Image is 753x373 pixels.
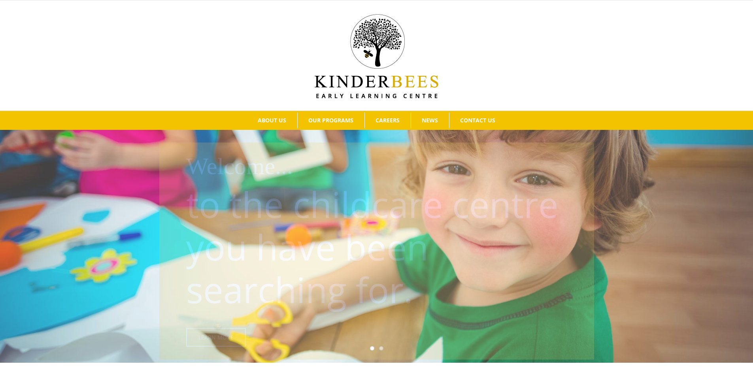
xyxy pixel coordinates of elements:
[186,150,588,183] h1: Welcome...
[365,112,411,128] a: CAREERS
[460,118,495,123] span: CONTACT US
[198,334,234,341] span: Learn More
[298,112,364,128] a: OUR PROGRAMS
[422,118,438,123] span: NEWS
[12,111,741,130] nav: Main Menu
[247,112,297,128] a: ABOUT US
[315,14,438,98] img: Kinder Bees Logo
[186,328,246,347] a: Learn More
[411,112,449,128] a: NEWS
[370,346,374,351] a: 1
[258,118,286,123] span: ABOUT US
[379,346,383,351] a: 2
[449,112,506,128] a: CONTACT US
[308,118,353,123] span: OUR PROGRAMS
[376,118,400,123] span: CAREERS
[186,183,571,311] p: to the childcare centre you have been searching for.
